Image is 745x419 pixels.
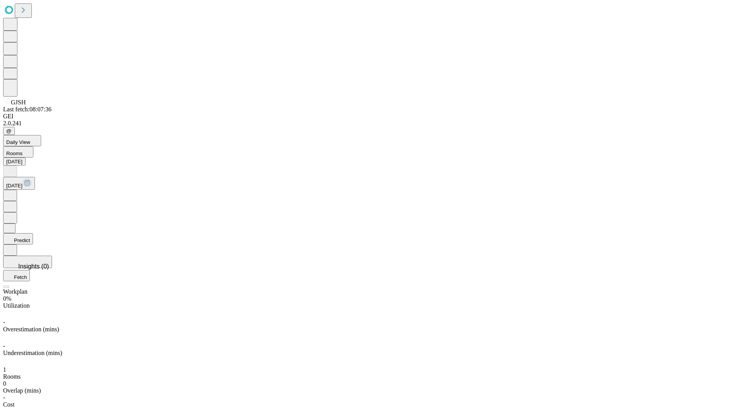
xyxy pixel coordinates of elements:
[3,146,33,158] button: Rooms
[3,350,62,356] span: Underestimation (mins)
[3,380,6,387] span: 0
[6,128,12,134] span: @
[3,326,59,332] span: Overestimation (mins)
[3,387,41,394] span: Overlap (mins)
[3,270,30,281] button: Fetch
[3,295,11,302] span: 0%
[6,151,23,156] span: Rooms
[3,256,52,268] button: Insights (0)
[3,233,33,244] button: Predict
[3,366,6,373] span: 1
[3,373,21,380] span: Rooms
[3,394,5,401] span: -
[6,139,30,145] span: Daily View
[3,127,15,135] button: @
[3,158,26,166] button: [DATE]
[3,113,742,120] div: GEI
[3,120,742,127] div: 2.0.241
[3,106,52,113] span: Last fetch: 08:07:36
[3,288,28,295] span: Workplan
[3,319,5,326] span: -
[6,183,23,189] span: [DATE]
[18,263,49,270] span: Insights (0)
[3,177,35,190] button: [DATE]
[3,302,29,309] span: Utilization
[3,343,5,349] span: -
[3,135,41,146] button: Daily View
[3,401,14,408] span: Cost
[11,99,26,106] span: GJSH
